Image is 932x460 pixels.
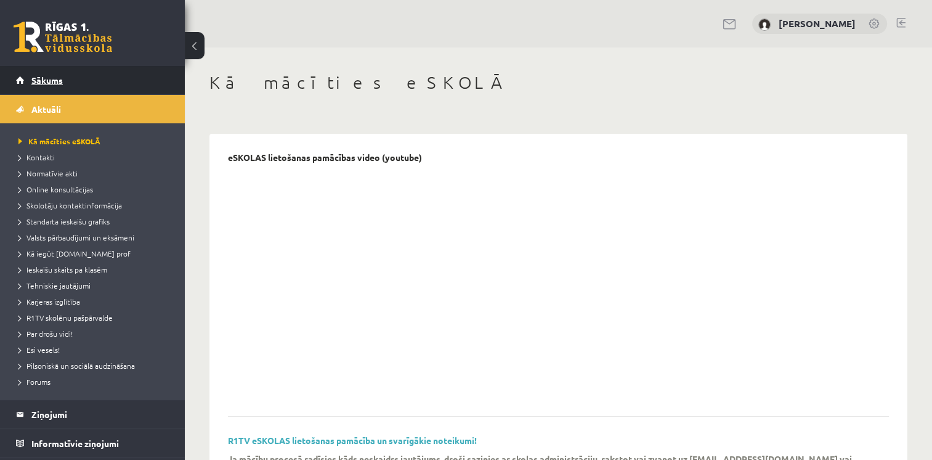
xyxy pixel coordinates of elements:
a: Normatīvie akti [18,168,172,179]
span: Kā iegūt [DOMAIN_NAME] prof [18,248,131,258]
a: Kā mācīties eSKOLĀ [18,136,172,147]
span: Karjeras izglītība [18,297,80,306]
a: Esi vesels! [18,344,172,355]
img: Kristīne Tīrmane [758,18,771,31]
a: R1TV skolēnu pašpārvalde [18,312,172,323]
span: Standarta ieskaišu grafiks [18,216,110,226]
a: Ziņojumi [16,400,169,429]
span: Normatīvie akti [18,168,78,178]
a: Rīgas 1. Tālmācības vidusskola [14,22,112,52]
span: Tehniskie jautājumi [18,281,91,290]
span: R1TV skolēnu pašpārvalde [18,313,113,322]
a: Online konsultācijas [18,184,172,195]
a: Aktuāli [16,95,169,123]
a: Karjeras izglītība [18,296,172,307]
span: Pilsoniskā un sociālā audzināšana [18,361,135,371]
span: Online konsultācijas [18,184,93,194]
a: Informatīvie ziņojumi [16,429,169,458]
a: Pilsoniskā un sociālā audzināšana [18,360,172,371]
span: Sākums [31,75,63,86]
a: Kontakti [18,152,172,163]
a: Sākums [16,66,169,94]
a: Par drošu vidi! [18,328,172,339]
span: Forums [18,377,51,387]
span: Valsts pārbaudījumi un eksāmeni [18,232,134,242]
span: Aktuāli [31,104,61,115]
a: Valsts pārbaudījumi un eksāmeni [18,232,172,243]
span: Esi vesels! [18,345,60,355]
a: Skolotāju kontaktinformācija [18,200,172,211]
h1: Kā mācīties eSKOLĀ [209,72,907,93]
a: Kā iegūt [DOMAIN_NAME] prof [18,248,172,259]
a: Tehniskie jautājumi [18,280,172,291]
span: Par drošu vidi! [18,329,73,339]
span: Skolotāju kontaktinformācija [18,200,122,210]
a: [PERSON_NAME] [779,17,856,30]
span: Kā mācīties eSKOLĀ [18,136,100,146]
span: Ieskaišu skaits pa klasēm [18,265,107,274]
legend: Informatīvie ziņojumi [31,429,169,458]
a: Standarta ieskaišu grafiks [18,216,172,227]
a: Forums [18,376,172,387]
a: R1TV eSKOLAS lietošanas pamācība un svarīgākie noteikumi! [228,435,477,446]
legend: Ziņojumi [31,400,169,429]
span: Kontakti [18,152,55,162]
a: Ieskaišu skaits pa klasēm [18,264,172,275]
p: eSKOLAS lietošanas pamācības video (youtube) [228,152,422,163]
